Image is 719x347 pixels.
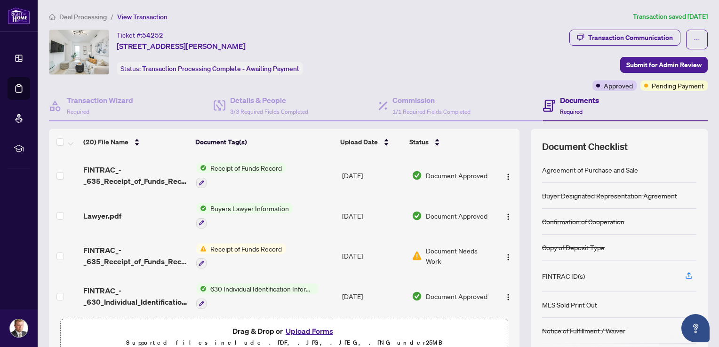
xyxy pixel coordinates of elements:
[83,164,188,187] span: FINTRAC_-_635_Receipt_of_Funds_Record_-_PropTx-[PERSON_NAME] 6.pdf
[67,108,89,115] span: Required
[542,271,585,281] div: FINTRAC ID(s)
[338,236,408,276] td: [DATE]
[560,95,599,106] h4: Documents
[340,137,378,147] span: Upload Date
[426,245,491,266] span: Document Needs Work
[142,64,299,73] span: Transaction Processing Complete - Awaiting Payment
[542,325,625,336] div: Notice of Fulfillment / Waiver
[426,291,487,301] span: Document Approved
[192,129,336,155] th: Document Tag(s)
[501,168,516,183] button: Logo
[338,276,408,316] td: [DATE]
[542,216,624,227] div: Confirmation of Cooperation
[196,163,207,173] img: Status Icon
[501,248,516,263] button: Logo
[117,13,168,21] span: View Transaction
[652,80,704,91] span: Pending Payment
[207,284,318,294] span: 630 Individual Identification Information Record
[426,170,487,181] span: Document Approved
[230,108,308,115] span: 3/3 Required Fields Completed
[196,203,207,213] img: Status Icon
[207,163,286,173] span: Receipt of Funds Record
[409,137,429,147] span: Status
[542,242,605,252] div: Copy of Deposit Type
[283,325,336,337] button: Upload Forms
[10,319,28,337] img: Profile Icon
[207,203,293,213] span: Buyers Lawyer Information
[232,325,336,337] span: Drag & Drop or
[67,95,133,106] h4: Transaction Wizard
[426,211,487,221] span: Document Approved
[338,155,408,196] td: [DATE]
[412,170,422,181] img: Document Status
[412,251,422,261] img: Document Status
[196,163,286,188] button: Status IconReceipt of Funds Record
[626,57,702,72] span: Submit for Admin Review
[83,210,121,221] span: Lawyer.pdf
[196,284,207,294] img: Status Icon
[542,190,677,201] div: Buyer Designated Representation Agreement
[207,244,286,254] span: Receipt of Funds Record
[504,253,512,261] img: Logo
[117,40,246,52] span: [STREET_ADDRESS][PERSON_NAME]
[542,300,597,310] div: MLS Sold Print Out
[504,213,512,221] img: Logo
[560,108,583,115] span: Required
[542,140,628,153] span: Document Checklist
[392,108,471,115] span: 1/1 Required Fields Completed
[117,30,163,40] div: Ticket #:
[620,57,708,73] button: Submit for Admin Review
[338,196,408,236] td: [DATE]
[412,211,422,221] img: Document Status
[588,30,673,45] div: Transaction Communication
[83,137,128,147] span: (20) File Name
[569,30,680,46] button: Transaction Communication
[111,11,113,22] li: /
[694,36,700,43] span: ellipsis
[8,7,30,24] img: logo
[230,95,308,106] h4: Details & People
[504,293,512,301] img: Logo
[196,244,207,254] img: Status Icon
[196,284,318,309] button: Status Icon630 Individual Identification Information Record
[59,13,107,21] span: Deal Processing
[49,14,56,20] span: home
[504,173,512,181] img: Logo
[406,129,492,155] th: Status
[83,285,188,308] span: FINTRAC_-_630_Individual_Identification_Record__A__-_PropTx-[PERSON_NAME] 2.pdf
[501,208,516,223] button: Logo
[83,244,188,267] span: FINTRAC_-_635_Receipt_of_Funds_Record_-_PropTx-[PERSON_NAME] 3.pdf
[80,129,192,155] th: (20) File Name
[117,62,303,75] div: Status:
[336,129,406,155] th: Upload Date
[681,314,710,342] button: Open asap
[542,165,638,175] div: Agreement of Purchase and Sale
[392,95,471,106] h4: Commission
[501,289,516,304] button: Logo
[142,31,163,39] span: 54252
[412,291,422,301] img: Document Status
[633,11,708,22] article: Transaction saved [DATE]
[196,203,293,229] button: Status IconBuyers Lawyer Information
[196,244,286,269] button: Status IconReceipt of Funds Record
[604,80,633,91] span: Approved
[49,30,109,74] img: IMG-C12386517_1.jpg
